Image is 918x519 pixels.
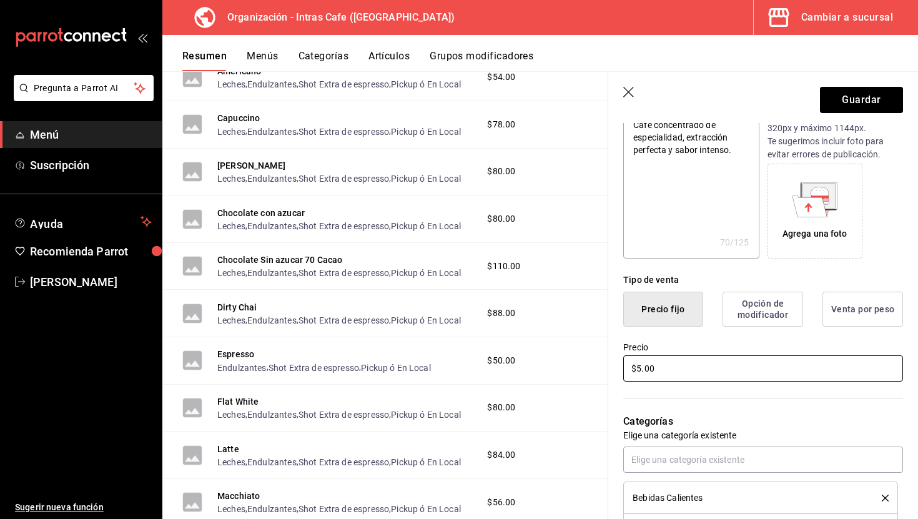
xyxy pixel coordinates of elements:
[217,172,461,185] div: , , ,
[782,227,847,240] div: Agrega una foto
[182,50,227,71] button: Resumen
[217,267,245,279] button: Leches
[391,314,461,327] button: Pickup ó En Local
[391,172,461,185] button: Pickup ó En Local
[217,77,461,91] div: , , ,
[217,219,461,232] div: , , ,
[623,343,903,352] label: Precio
[391,408,461,421] button: Pickup ó En Local
[299,50,349,71] button: Categorías
[217,78,245,91] button: Leches
[247,503,297,515] button: Endulzantes
[247,267,297,279] button: Endulzantes
[247,220,297,232] button: Endulzantes
[391,78,461,91] button: Pickup ó En Local
[34,82,134,95] span: Pregunta a Parrot AI
[299,172,389,185] button: Shot Extra de espresso
[822,292,903,327] button: Venta por peso
[30,157,152,174] span: Suscripción
[247,314,297,327] button: Endulzantes
[623,292,703,327] button: Precio fijo
[720,236,749,249] div: 70 /125
[217,443,239,455] button: Latte
[633,493,703,502] span: Bebidas Calientes
[487,496,515,509] span: $56.00
[9,91,154,104] a: Pregunta a Parrot AI
[247,126,297,138] button: Endulzantes
[217,395,259,408] button: Flat White
[269,362,359,374] button: Shot Extra de espresso
[820,87,903,113] button: Guardar
[299,126,389,138] button: Shot Extra de espresso
[14,75,154,101] button: Pregunta a Parrot AI
[299,456,389,468] button: Shot Extra de espresso
[623,447,903,473] input: Elige una categoría existente
[487,307,515,320] span: $88.00
[487,260,520,273] span: $110.00
[30,243,152,260] span: Recomienda Parrot
[391,456,461,468] button: Pickup ó En Local
[623,355,903,382] input: $0.00
[217,408,461,421] div: , , ,
[623,429,903,442] p: Elige una categoría existente
[391,503,461,515] button: Pickup ó En Local
[217,10,455,25] h3: Organización - Intras Cafe ([GEOGRAPHIC_DATA])
[217,490,260,502] button: Macchiato
[217,254,342,266] button: Chocolate Sin azucar 70 Cacao
[299,314,389,327] button: Shot Extra de espresso
[217,348,254,360] button: Espresso
[487,212,515,225] span: $80.00
[217,126,245,138] button: Leches
[299,267,389,279] button: Shot Extra de espresso
[217,301,257,314] button: Dirty Chai
[299,503,389,515] button: Shot Extra de espresso
[247,172,297,185] button: Endulzantes
[217,159,285,172] button: [PERSON_NAME]
[137,32,147,42] button: open_drawer_menu
[217,172,245,185] button: Leches
[217,360,431,373] div: , ,
[487,448,515,462] span: $84.00
[247,408,297,421] button: Endulzantes
[487,165,515,178] span: $80.00
[217,362,267,374] button: Endulzantes
[30,274,152,290] span: [PERSON_NAME]
[217,503,245,515] button: Leches
[391,220,461,232] button: Pickup ó En Local
[217,456,245,468] button: Leches
[299,78,389,91] button: Shot Extra de espresso
[391,267,461,279] button: Pickup ó En Local
[15,501,152,514] span: Sugerir nueva función
[801,9,893,26] div: Cambiar a sucursal
[430,50,533,71] button: Grupos modificadores
[217,314,461,327] div: , , ,
[487,354,515,367] span: $50.00
[723,292,803,327] button: Opción de modificador
[217,502,461,515] div: , , ,
[217,124,461,137] div: , , ,
[217,220,245,232] button: Leches
[182,50,918,71] div: navigation tabs
[771,167,859,255] div: Agrega una foto
[217,455,461,468] div: , , ,
[487,401,515,414] span: $80.00
[623,414,903,429] p: Categorías
[247,78,297,91] button: Endulzantes
[217,408,245,421] button: Leches
[30,214,136,229] span: Ayuda
[217,207,305,219] button: Chocolate con azucar
[873,495,889,502] button: delete
[299,220,389,232] button: Shot Extra de espresso
[391,126,461,138] button: Pickup ó En Local
[217,112,260,124] button: Capuccino
[487,118,515,131] span: $78.00
[368,50,410,71] button: Artículos
[299,408,389,421] button: Shot Extra de espresso
[361,362,431,374] button: Pickup ó En Local
[30,126,152,143] span: Menú
[247,50,278,71] button: Menús
[217,266,461,279] div: , , ,
[767,109,903,161] p: JPG o PNG hasta 10 MB mínimo 320px y máximo 1144px. Te sugerimos incluir foto para evitar errores...
[217,314,245,327] button: Leches
[623,274,903,287] div: Tipo de venta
